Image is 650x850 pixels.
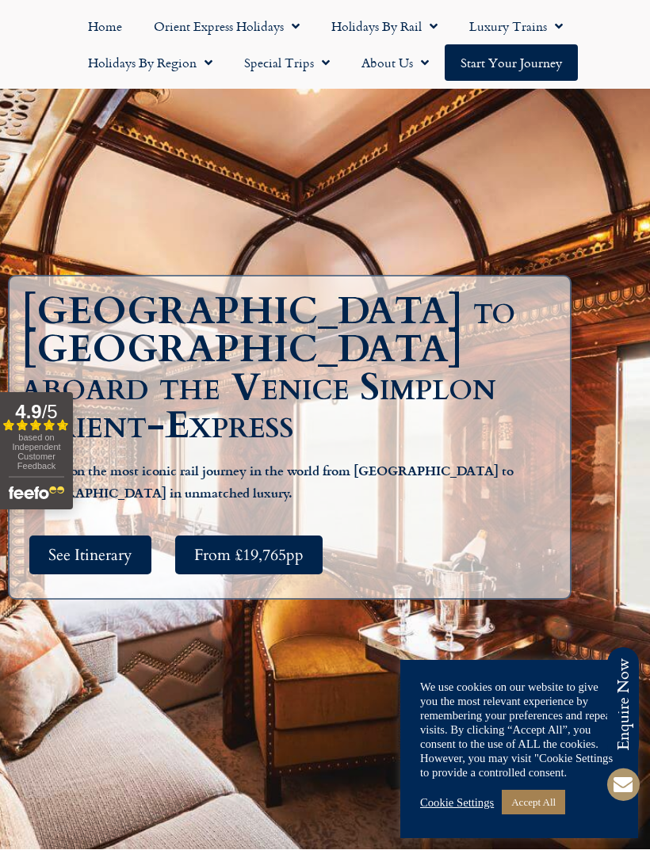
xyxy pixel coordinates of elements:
a: Orient Express Holidays [138,8,315,44]
a: Holidays by Region [72,44,228,81]
a: Special Trips [228,44,346,81]
a: Cookie Settings [420,795,494,810]
span: See Itinerary [48,545,132,565]
nav: Menu [8,8,642,81]
div: We use cookies on our website to give you the most relevant experience by remembering your prefer... [420,680,618,779]
a: Luxury Trains [453,8,579,44]
span: From £19,765pp [194,545,304,565]
a: Holidays by Rail [315,8,453,44]
a: From £19,765pp [175,536,323,574]
a: About Us [346,44,445,81]
a: Start your Journey [445,44,578,81]
a: Accept All [502,790,565,814]
strong: Embark on the most iconic rail journey in the world from [GEOGRAPHIC_DATA] to [GEOGRAPHIC_DATA] i... [21,461,514,501]
a: See Itinerary [29,536,151,574]
a: Home [72,8,138,44]
h1: [GEOGRAPHIC_DATA] to [GEOGRAPHIC_DATA] aboard the Venice Simplon Orient-Express [21,292,566,444]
